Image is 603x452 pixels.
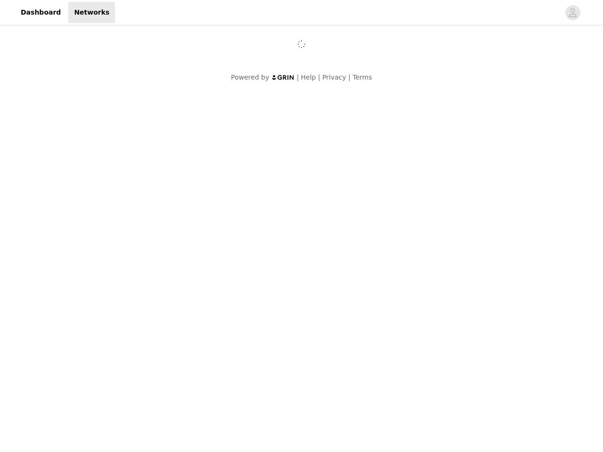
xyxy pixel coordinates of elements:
[15,2,66,23] a: Dashboard
[352,73,372,81] a: Terms
[318,73,320,81] span: |
[568,5,577,20] div: avatar
[297,73,299,81] span: |
[271,74,295,81] img: logo
[68,2,115,23] a: Networks
[348,73,350,81] span: |
[231,73,269,81] span: Powered by
[322,73,346,81] a: Privacy
[301,73,316,81] a: Help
